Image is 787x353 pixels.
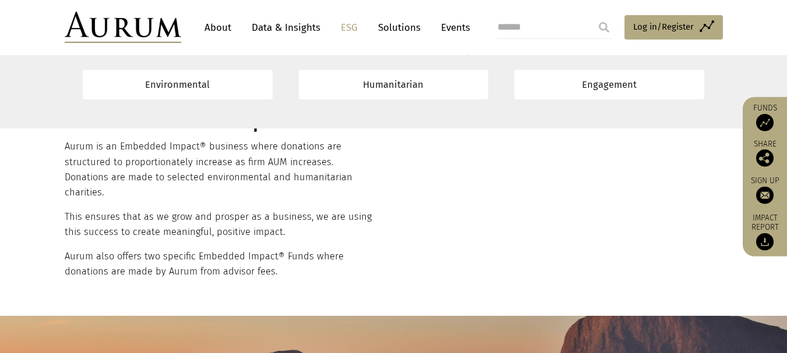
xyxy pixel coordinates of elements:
a: Funds [749,102,781,131]
a: About [199,17,237,38]
img: Access Funds [756,113,774,131]
p: Aurum also offers two specific Embedded Impact® Funds where donations are made by Aurum from advi... [65,249,377,280]
p: This ensures that as we grow and prosper as a business, we are using this success to create meani... [65,209,377,240]
input: Submit [592,16,616,39]
a: Impact report [749,212,781,251]
img: Sign up to our newsletter [756,186,774,204]
img: Aurum [65,12,181,43]
div: Share [749,140,781,166]
a: Log in/Register [624,15,723,40]
p: Aurum is an Embedded Impact® business where donations are structured to proportionately increase ... [65,139,377,201]
a: Sign up [749,175,781,204]
img: Share this post [756,149,774,166]
a: Humanitarian [299,70,489,99]
a: Events [435,17,470,38]
span: Log in/Register [633,20,694,34]
a: ESG [335,17,363,38]
a: Data & Insights [246,17,326,38]
a: Solutions [372,17,426,38]
a: Engagement [514,70,704,99]
a: Environmental [83,70,273,99]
